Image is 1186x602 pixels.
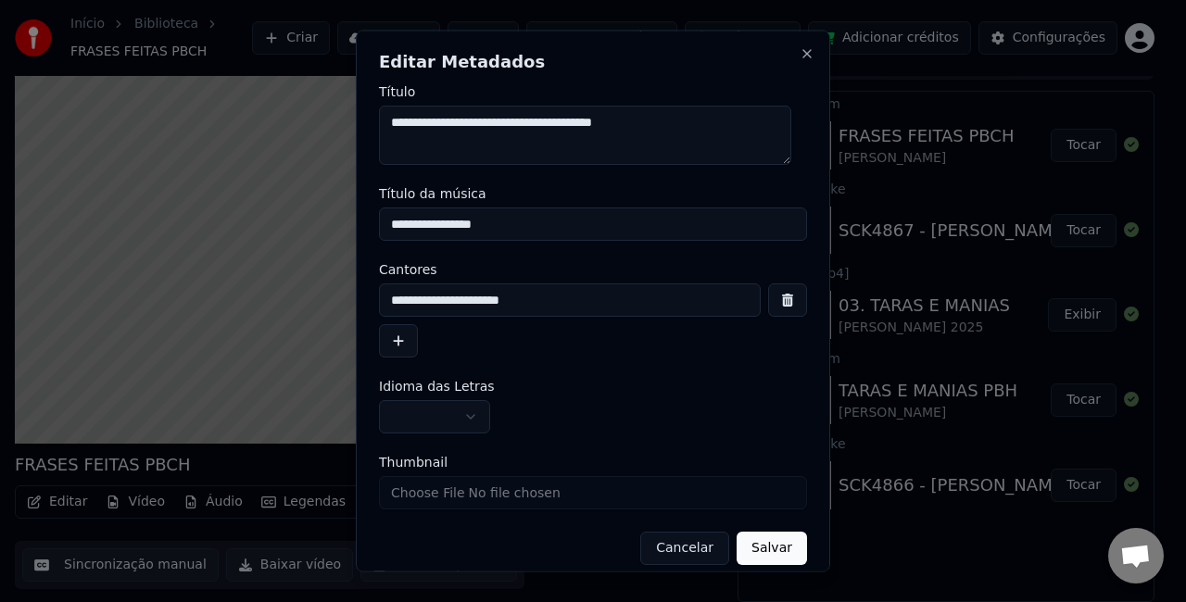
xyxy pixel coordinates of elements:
[379,85,807,98] label: Título
[379,187,807,200] label: Título da música
[379,380,495,393] span: Idioma das Letras
[737,532,807,565] button: Salvar
[379,456,448,469] span: Thumbnail
[640,532,729,565] button: Cancelar
[379,54,807,70] h2: Editar Metadados
[379,263,807,276] label: Cantores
